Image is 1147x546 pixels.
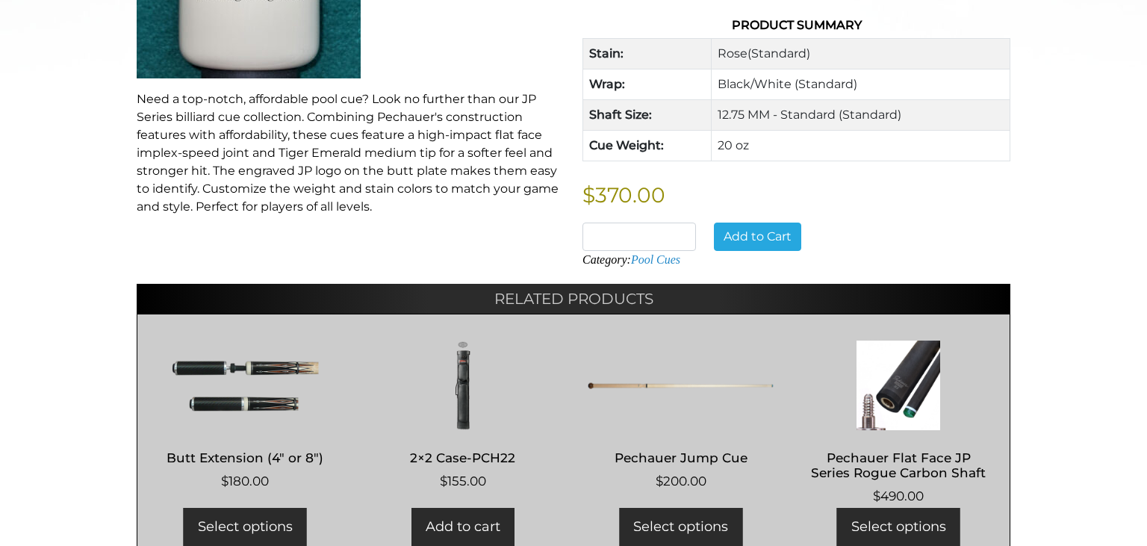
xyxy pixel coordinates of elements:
[137,284,1010,314] h2: Related products
[631,253,680,266] a: Pool Cues
[221,474,269,488] bdi: 180.00
[582,182,665,208] bdi: $370.00
[152,341,338,430] img: Butt Extension (4" or 8")
[806,444,992,487] h2: Pechauer Flat Face JP Series Rogue Carbon Shaft
[588,444,774,471] h2: Pechauer Jump Cue
[656,474,663,488] span: $
[152,341,338,491] a: Butt Extension (4″ or 8″) $180.00
[440,474,447,488] span: $
[370,444,556,471] h2: 2×2 Case-PCH22
[873,488,880,503] span: $
[656,474,706,488] bdi: 200.00
[806,341,992,430] img: Pechauer Flat Face JP Series Rogue Carbon Shaft
[714,223,801,251] button: Add to Cart
[589,108,652,122] strong: Shaft Size:
[370,341,556,491] a: 2×2 Case-PCH22 $155.00
[582,253,680,266] span: Category:
[873,488,924,503] bdi: 490.00
[711,100,1010,131] td: 12.75 MM - Standard (Standard)
[732,18,862,32] strong: Product Summary
[588,341,774,491] a: Pechauer Jump Cue $200.00
[711,131,1010,161] td: 20 oz
[411,508,515,546] a: Add to cart: “2x2 Case-PCH22”
[370,341,556,430] img: 2x2 Case-PCH22
[589,77,625,91] strong: Wrap:
[184,508,307,546] a: Add to cart: “Butt Extension (4" or 8")”
[837,508,960,546] a: Add to cart: “Pechauer Flat Face JP Series Rogue Carbon Shaft”
[619,508,742,546] a: Add to cart: “Pechauer Jump Cue”
[440,474,486,488] bdi: 155.00
[137,90,565,216] p: Need a top-notch, affordable pool cue? Look no further than our JP Series billiard cue collection...
[747,46,810,61] span: (Standard)
[588,341,774,430] img: Pechauer Jump Cue
[711,39,1010,69] td: Rose
[152,444,338,471] h2: Butt Extension (4″ or 8″)
[711,69,1010,100] td: Black/White (Standard)
[589,46,624,61] strong: Stain:
[589,138,664,152] strong: Cue Weight:
[806,341,992,506] a: Pechauer Flat Face JP Series Rogue Carbon Shaft $490.00
[221,474,229,488] span: $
